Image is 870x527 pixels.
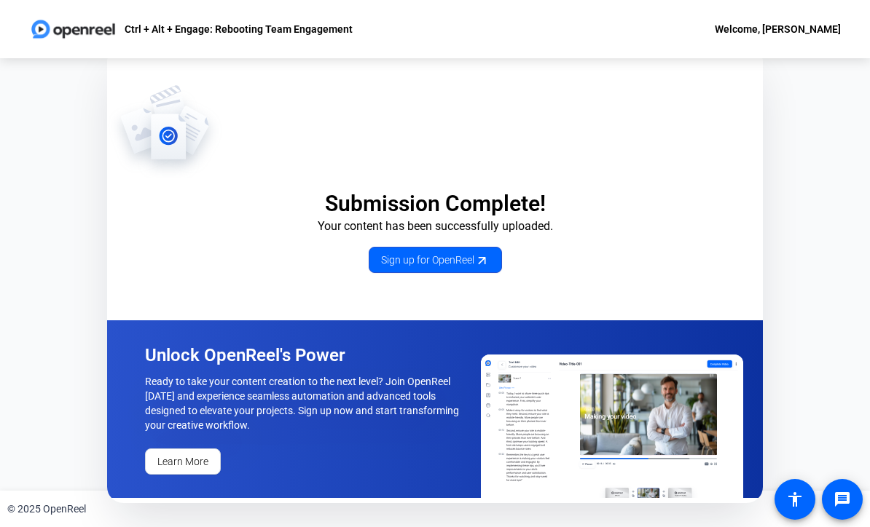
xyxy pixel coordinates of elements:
mat-icon: message [834,491,851,508]
p: Unlock OpenReel's Power [145,344,464,367]
img: OpenReel logo [29,15,117,44]
img: OpenReel [107,84,223,178]
p: Ctrl + Alt + Engage: Rebooting Team Engagement [125,20,353,38]
a: Sign up for OpenReel [369,247,502,273]
img: OpenReel [481,354,743,498]
p: Your content has been successfully uploaded. [107,218,763,235]
span: Learn More [157,454,208,469]
p: Ready to take your content creation to the next level? Join OpenReel [DATE] and experience seamle... [145,374,464,432]
mat-icon: accessibility [786,491,804,508]
span: Sign up for OpenReel [381,253,490,268]
p: Submission Complete! [107,190,763,218]
a: Learn More [145,448,221,475]
div: © 2025 OpenReel [7,502,86,517]
div: Welcome, [PERSON_NAME] [715,20,841,38]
